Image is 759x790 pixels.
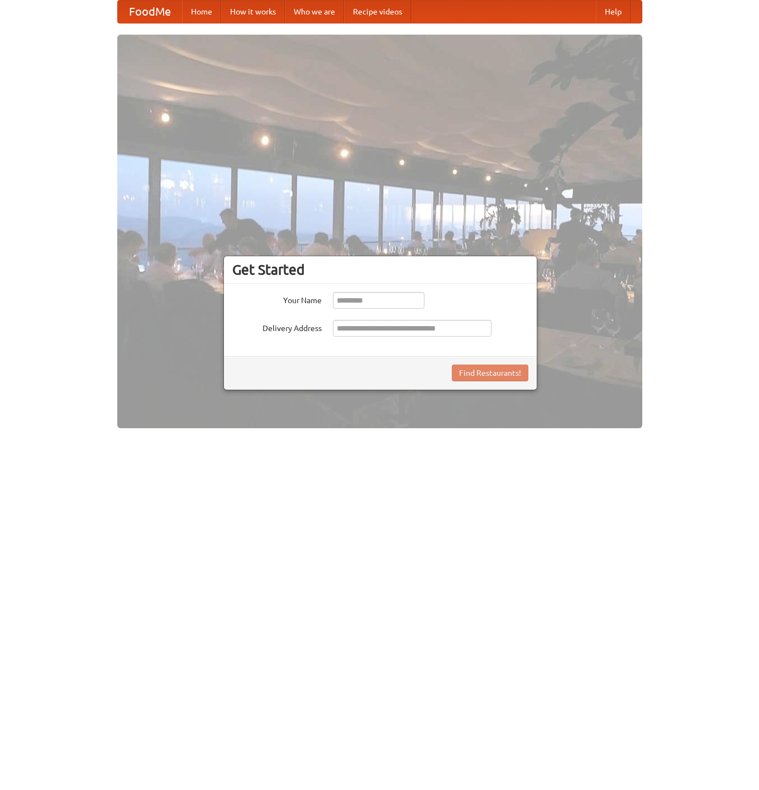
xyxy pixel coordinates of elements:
[232,320,322,334] label: Delivery Address
[344,1,411,23] a: Recipe videos
[118,1,182,23] a: FoodMe
[221,1,285,23] a: How it works
[596,1,631,23] a: Help
[232,261,528,278] h3: Get Started
[232,292,322,306] label: Your Name
[182,1,221,23] a: Home
[452,365,528,381] button: Find Restaurants!
[285,1,344,23] a: Who we are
